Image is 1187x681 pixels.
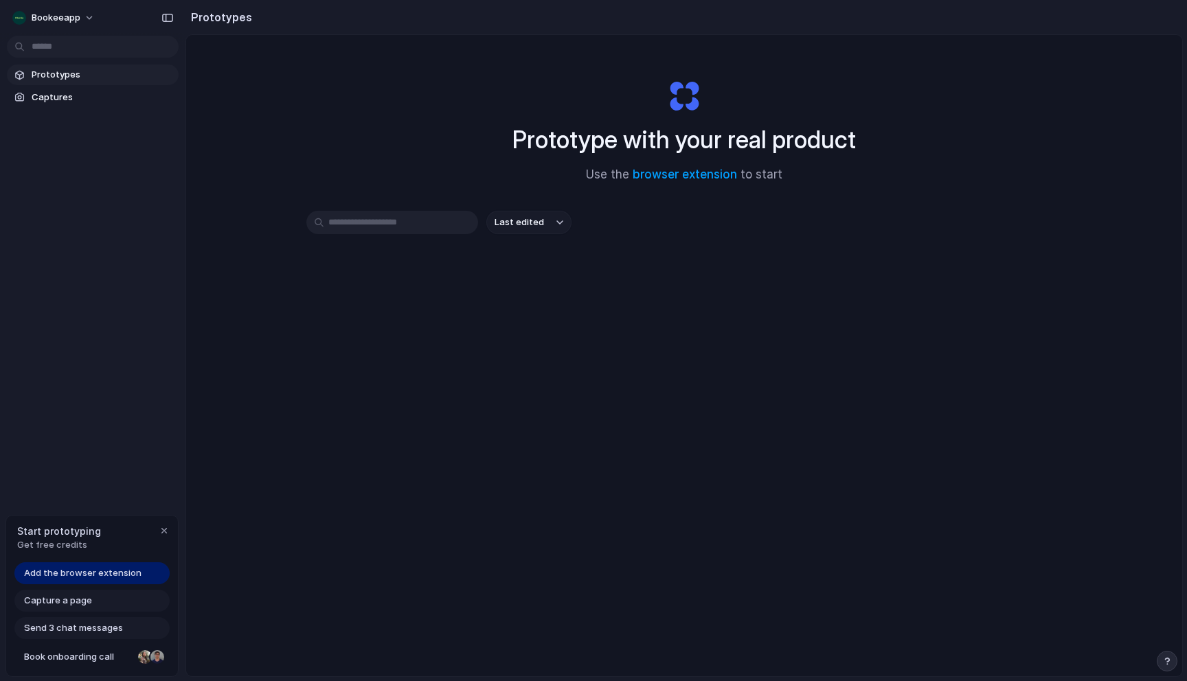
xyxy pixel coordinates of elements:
h1: Prototype with your real product [512,122,856,158]
span: Last edited [495,216,544,229]
a: Captures [7,87,179,108]
button: bookeeapp [7,7,102,29]
span: Add the browser extension [24,566,142,580]
span: Start prototyping [17,524,101,538]
span: Book onboarding call [24,650,133,664]
span: Capture a page [24,594,92,608]
span: Use the to start [586,166,782,184]
span: Prototypes [32,68,173,82]
div: Christian Iacullo [149,649,166,665]
span: Captures [32,91,173,104]
a: Prototypes [7,65,179,85]
span: Send 3 chat messages [24,621,123,635]
a: browser extension [633,168,737,181]
button: Last edited [486,211,572,234]
div: Nicole Kubica [137,649,153,665]
h2: Prototypes [185,9,252,25]
span: bookeeapp [32,11,80,25]
span: Get free credits [17,538,101,552]
a: Book onboarding call [14,646,170,668]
